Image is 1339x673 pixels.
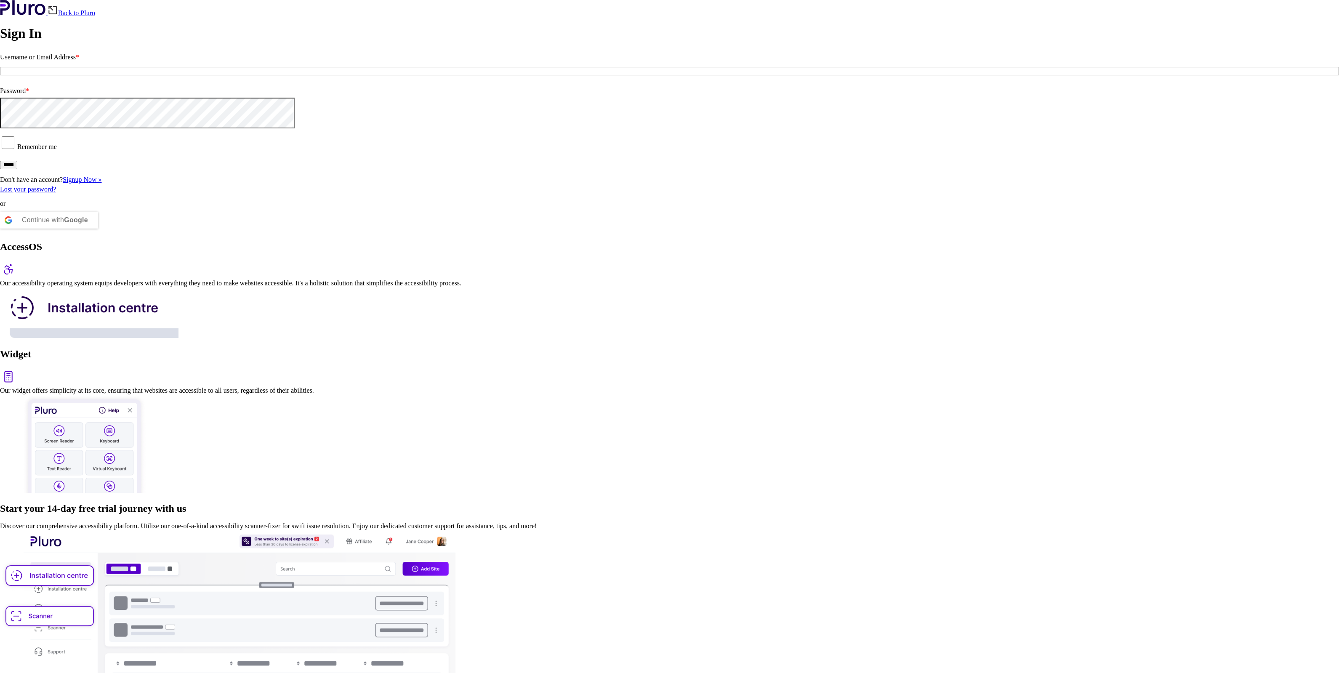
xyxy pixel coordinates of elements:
a: Back to Pluro [48,9,95,16]
div: Continue with [22,212,88,229]
input: Remember me [2,136,14,149]
img: Back icon [48,5,58,15]
a: Signup Now » [63,176,101,183]
b: Google [64,216,88,223]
